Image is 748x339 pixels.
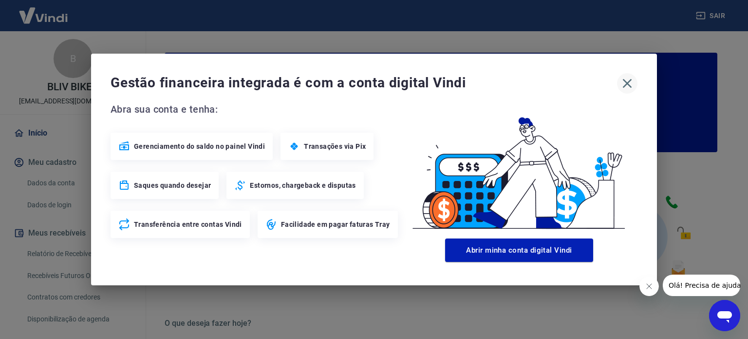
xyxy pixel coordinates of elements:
span: Transferência entre contas Vindi [134,219,242,229]
span: Facilidade em pagar faturas Tray [281,219,390,229]
span: Abra sua conta e tenha: [111,101,401,117]
img: Good Billing [401,101,637,235]
span: Saques quando desejar [134,180,211,190]
span: Estornos, chargeback e disputas [250,180,355,190]
iframe: Botão para abrir a janela de mensagens [709,300,740,331]
span: Gestão financeira integrada é com a conta digital Vindi [111,73,617,93]
span: Gerenciamento do saldo no painel Vindi [134,141,265,151]
button: Abrir minha conta digital Vindi [445,239,593,262]
iframe: Mensagem da empresa [663,275,740,296]
span: Transações via Pix [304,141,366,151]
iframe: Fechar mensagem [639,277,659,296]
span: Olá! Precisa de ajuda? [6,7,82,15]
